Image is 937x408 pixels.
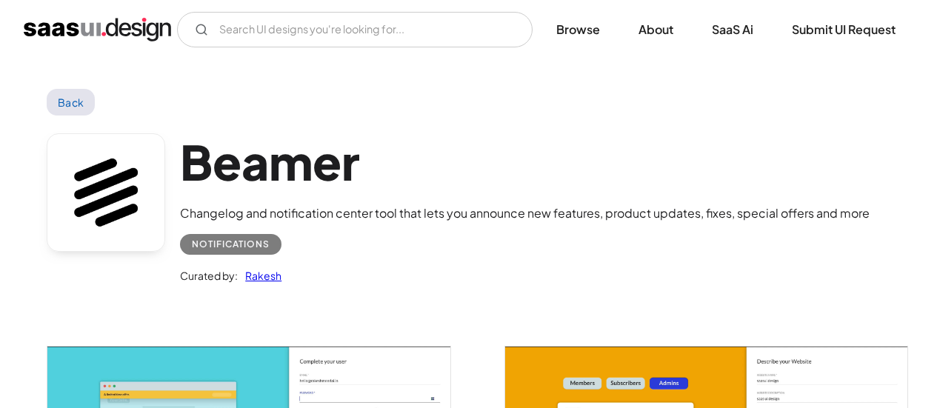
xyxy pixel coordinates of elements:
[180,133,870,190] h1: Beamer
[192,235,270,253] div: Notifications
[180,204,870,222] div: Changelog and notification center tool that lets you announce new features, product updates, fixe...
[47,89,95,116] a: Back
[694,13,771,46] a: SaaS Ai
[774,13,913,46] a: Submit UI Request
[238,267,281,284] a: Rakesh
[180,267,238,284] div: Curated by:
[177,12,533,47] form: Email Form
[24,18,171,41] a: home
[177,12,533,47] input: Search UI designs you're looking for...
[621,13,691,46] a: About
[538,13,618,46] a: Browse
